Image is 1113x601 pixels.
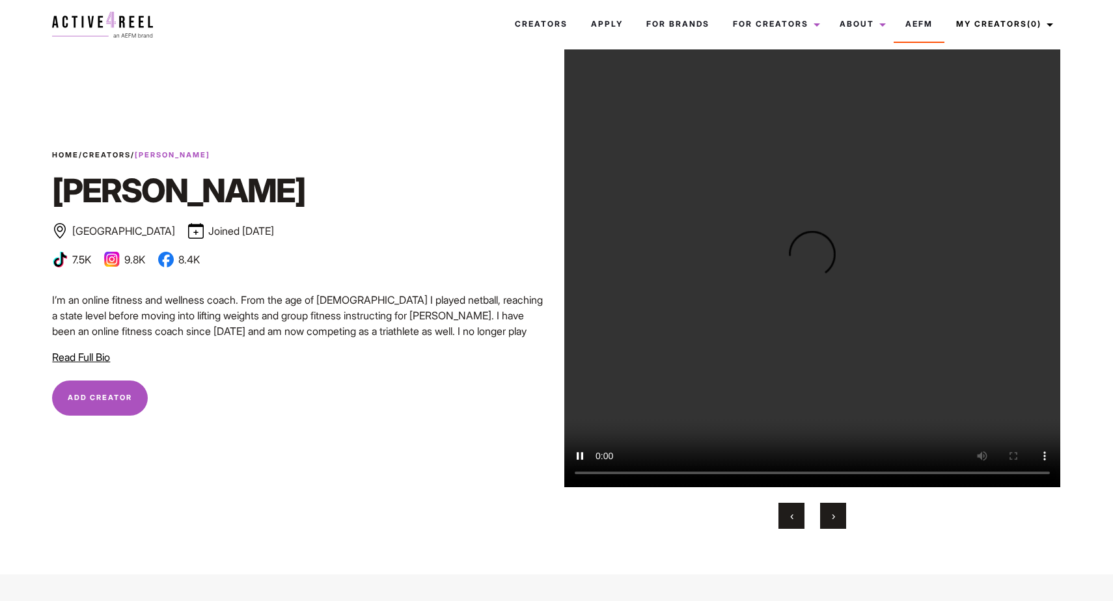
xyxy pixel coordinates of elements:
a: For Creators [721,7,828,42]
a: Creators [83,150,131,159]
a: About [828,7,894,42]
a: Home [52,150,79,159]
a: For Brands [635,7,721,42]
button: Read Full Bio [52,349,110,365]
img: Tiktok icon [52,252,68,267]
a: My Creators(0) [944,7,1061,42]
img: Facebook icon [158,252,174,267]
li: 9.8K [104,252,145,267]
li: Joined [DATE] [188,223,274,239]
span: Previous [790,509,793,522]
strong: [PERSON_NAME] [135,150,210,159]
img: Calendar icon [188,223,204,239]
span: Add Creator [68,393,132,402]
span: / / [52,150,210,161]
a: Apply [579,7,635,42]
img: Instagram icon [104,252,120,267]
li: 7.5K [52,252,91,267]
h1: [PERSON_NAME] [52,171,549,210]
span: (0) [1027,19,1041,29]
a: Creators [503,7,579,42]
a: AEFM [894,7,944,42]
button: Add Creator [52,381,148,416]
video: Your browser does not support the video tag. [564,36,1060,487]
img: a4r-logo.svg [52,12,153,38]
li: 8.4K [158,252,200,267]
p: I’m an online fitness and wellness coach. From the age of [DEMOGRAPHIC_DATA] I played netball, re... [52,292,549,354]
span: Next [832,509,835,522]
li: [GEOGRAPHIC_DATA] [52,223,175,239]
img: Location pin icon [52,223,68,239]
span: Read Full Bio [52,351,110,364]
